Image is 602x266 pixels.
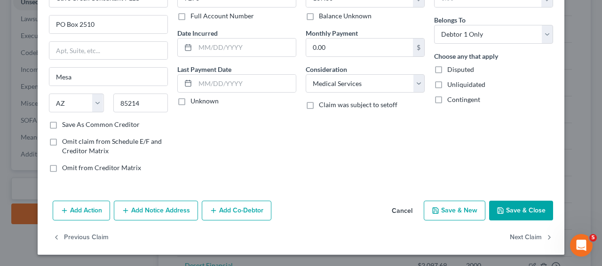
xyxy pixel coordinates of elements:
[195,39,296,56] input: MM/DD/YYYY
[570,234,593,257] iframe: Intercom live chat
[306,64,347,74] label: Consideration
[49,68,167,86] input: Enter city...
[434,16,466,24] span: Belongs To
[49,16,167,33] input: Enter address...
[489,201,553,220] button: Save & Close
[190,11,254,21] label: Full Account Number
[306,39,413,56] input: 0.00
[589,234,597,242] span: 5
[319,101,397,109] span: Claim was subject to setoff
[113,94,168,112] input: Enter zip...
[177,28,218,38] label: Date Incurred
[413,39,424,56] div: $
[202,201,271,220] button: Add Co-Debtor
[434,51,498,61] label: Choose any that apply
[306,28,358,38] label: Monthly Payment
[190,96,219,106] label: Unknown
[424,201,485,220] button: Save & New
[114,201,198,220] button: Add Notice Address
[384,202,420,220] button: Cancel
[510,228,553,248] button: Next Claim
[53,201,110,220] button: Add Action
[62,137,162,155] span: Omit claim from Schedule E/F and Creditor Matrix
[447,95,480,103] span: Contingent
[195,75,296,93] input: MM/DD/YYYY
[62,164,141,172] span: Omit from Creditor Matrix
[447,80,485,88] span: Unliquidated
[53,228,109,248] button: Previous Claim
[319,11,372,21] label: Balance Unknown
[49,42,167,60] input: Apt, Suite, etc...
[177,64,231,74] label: Last Payment Date
[447,65,474,73] span: Disputed
[62,120,140,129] label: Save As Common Creditor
